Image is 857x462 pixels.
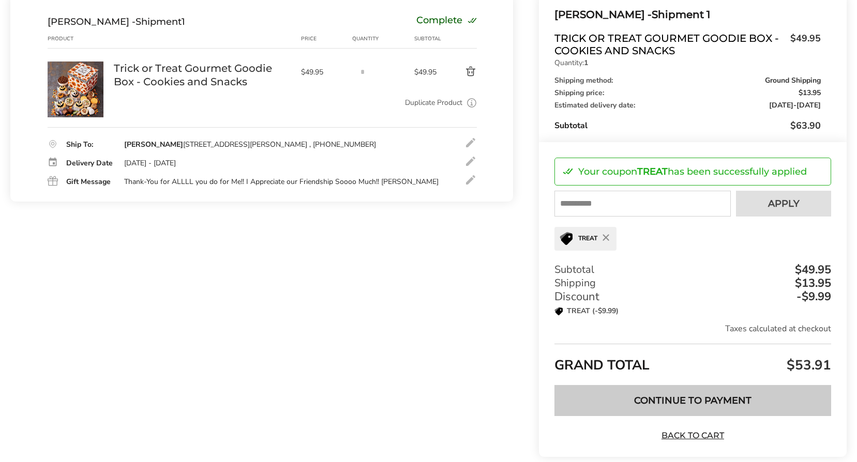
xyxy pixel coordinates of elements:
div: Subtotal [554,119,821,132]
span: [DATE] [769,100,793,110]
div: Complete [416,16,477,27]
span: $53.91 [784,356,831,374]
button: Delete product [443,66,477,78]
strong: [PERSON_NAME] [124,140,183,149]
img: Trick or Treat Gourmet Goodie Box - Cookies and Snacks [48,61,103,117]
div: Ship To: [66,141,114,148]
div: Shipping method: [554,77,821,84]
div: GRAND TOTAL [554,344,831,377]
button: Continue to Payment [554,385,831,416]
strong: 1 [584,58,588,68]
a: Trick or Treat Gourmet Goodie Box - Cookies and Snacks$49.95 [554,32,821,57]
strong: TREAT [637,166,668,177]
div: TREAT [554,227,617,251]
button: Apply [736,191,831,217]
div: Shipping price: [554,89,821,97]
p: TREAT (-$9.99) [554,306,619,316]
div: -$9.99 [794,291,831,302]
div: $13.95 [792,278,831,289]
p: Quantity: [554,59,821,67]
span: [DATE] [796,100,821,110]
div: Product [48,35,114,43]
span: [PERSON_NAME] - [554,8,652,21]
input: Quantity input [352,61,373,82]
div: Shipment [48,16,185,27]
span: Apply [768,199,800,208]
div: Subtotal [414,35,443,43]
a: Trick or Treat Gourmet Goodie Box - Cookies and Snacks [114,61,291,88]
span: Trick or Treat Gourmet Goodie Box - Cookies and Snacks [554,32,785,57]
a: Back to Cart [656,430,729,441]
div: Subtotal [554,263,831,276]
span: 1 [182,16,185,27]
div: Gift Message [66,178,114,186]
div: [STREET_ADDRESS][PERSON_NAME] , [PHONE_NUMBER] [124,140,376,149]
span: Ground Shipping [765,77,821,84]
span: $63.90 [790,119,821,132]
span: $49.95 [414,67,443,77]
div: [DATE] - [DATE] [124,159,176,168]
div: Shipping [554,276,831,290]
div: Price [301,35,352,43]
div: Shipment 1 [554,6,821,23]
div: Taxes calculated at checkout [554,323,831,334]
div: Thank-You for ALLLL you do for Me!! I Appreciate our Friendship Soooo Much!! [PERSON_NAME] [124,177,439,187]
div: Discount [554,290,831,303]
span: [PERSON_NAME] - [48,16,136,27]
div: Quantity [352,35,414,43]
span: $49.95 [785,32,821,54]
span: $49.95 [301,67,347,77]
p: Your coupon has been successfully applied [578,167,807,176]
div: $49.95 [792,264,831,275]
div: Estimated delivery date: [554,102,821,109]
a: Duplicate Product [405,97,462,109]
a: Trick or Treat Gourmet Goodie Box - Cookies and Snacks [48,61,103,71]
div: Delivery Date [66,160,114,167]
span: - [769,102,821,109]
span: $13.95 [799,89,821,97]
